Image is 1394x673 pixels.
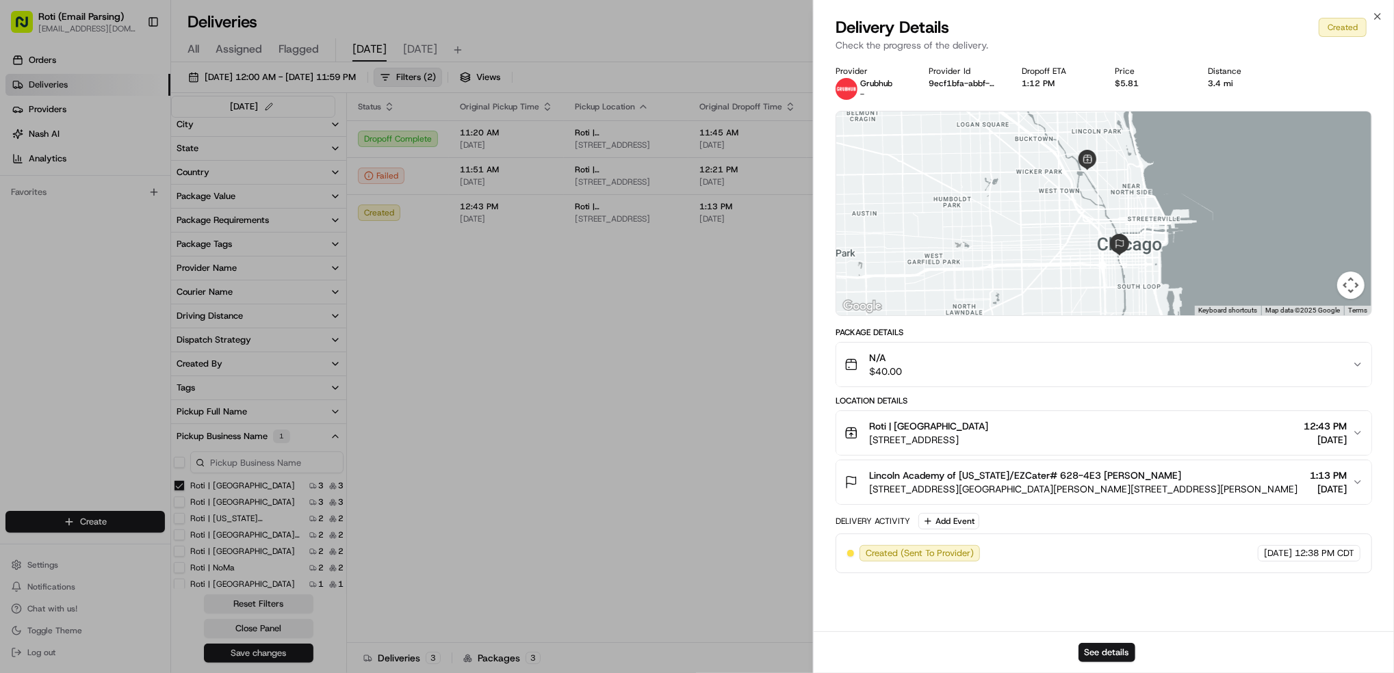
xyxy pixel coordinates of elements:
span: Pylon [136,302,166,313]
button: 9ecf1bfa-abbf-5707-8ab9-34ab39cf0d27 [929,78,1000,89]
p: Check the progress of the delivery. [836,38,1372,52]
img: Google [840,298,885,315]
span: • [114,212,118,223]
span: $40.00 [869,365,902,378]
button: Start new chat [233,135,249,151]
span: [DATE] [1264,547,1292,559]
button: Add Event [918,513,979,529]
span: [STREET_ADDRESS] [869,433,988,447]
a: Open this area in Google Maps (opens a new window) [840,298,885,315]
button: Map camera controls [1337,272,1365,299]
div: 3.4 mi [1208,78,1279,89]
input: Clear [36,88,226,103]
img: Masood Aslam [14,199,36,221]
button: Roti | [GEOGRAPHIC_DATA][STREET_ADDRESS]12:43 PM[DATE] [836,411,1371,455]
div: We're available if you need us! [62,144,188,155]
span: N/A [869,351,902,365]
img: 5e692f75ce7d37001a5d71f1 [836,78,857,100]
span: API Documentation [129,269,220,282]
div: Location Details [836,395,1372,406]
p: Welcome 👋 [14,55,249,77]
div: Dropoff ETA [1022,66,1093,77]
span: Lincoln Academy of [US_STATE]/EZCater# 628-4E3 [PERSON_NAME] [869,469,1181,482]
div: 📗 [14,270,25,281]
span: [PERSON_NAME] [42,212,111,223]
span: [STREET_ADDRESS][GEOGRAPHIC_DATA][PERSON_NAME][STREET_ADDRESS][PERSON_NAME] [869,482,1298,496]
div: Distance [1208,66,1279,77]
a: Terms (opens in new tab) [1348,306,1367,314]
button: See all [212,175,249,192]
img: 9188753566659_6852d8bf1fb38e338040_72.png [29,131,53,155]
span: Created (Sent To Provider) [866,547,974,559]
span: - [860,89,864,100]
div: Past conversations [14,178,92,189]
div: 1:12 PM [1022,78,1093,89]
a: Powered byPylon [96,302,166,313]
span: Grubhub [860,78,892,89]
button: Keyboard shortcuts [1198,306,1257,315]
span: 12:43 PM [1304,419,1347,433]
img: 1736555255976-a54dd68f-1ca7-489b-9aae-adbdc363a1c4 [14,131,38,155]
div: Price [1115,66,1186,77]
img: 1736555255976-a54dd68f-1ca7-489b-9aae-adbdc363a1c4 [27,213,38,224]
button: Lincoln Academy of [US_STATE]/EZCater# 628-4E3 [PERSON_NAME][STREET_ADDRESS][GEOGRAPHIC_DATA][PER... [836,460,1371,504]
div: Delivery Activity [836,516,910,527]
a: 💻API Documentation [110,263,225,288]
div: Provider Id [929,66,1000,77]
span: 1:13 PM [1310,469,1347,482]
div: Package Details [836,327,1372,338]
span: [DATE] [1304,433,1347,447]
a: 📗Knowledge Base [8,263,110,288]
img: Nash [14,14,41,41]
span: [DATE] [1310,482,1347,496]
div: 💻 [116,270,127,281]
div: Start new chat [62,131,224,144]
div: $5.81 [1115,78,1186,89]
div: Provider [836,66,907,77]
span: Delivery Details [836,16,949,38]
span: Knowledge Base [27,269,105,282]
span: 12:38 PM CDT [1295,547,1354,559]
button: See details [1079,643,1135,662]
button: N/A$40.00 [836,343,1371,386]
span: Map data ©2025 Google [1265,306,1340,314]
span: [DATE] [121,212,149,223]
span: Roti | [GEOGRAPHIC_DATA] [869,419,988,433]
